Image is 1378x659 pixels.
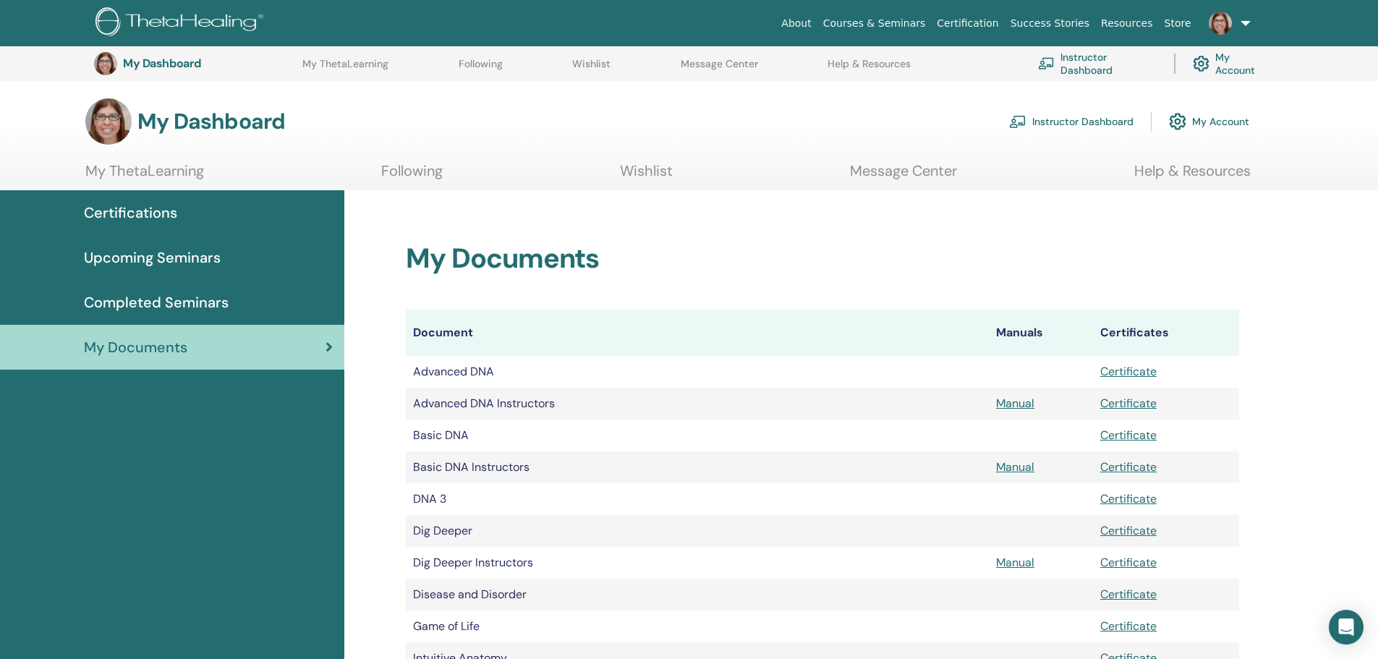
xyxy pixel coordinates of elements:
a: Manual [996,396,1034,411]
a: About [775,10,817,37]
img: default.jpg [94,52,117,75]
a: Certificate [1100,555,1157,570]
td: Basic DNA Instructors [406,451,989,483]
a: My ThetaLearning [302,58,388,81]
th: Document [406,310,989,356]
img: default.jpg [1209,12,1232,35]
a: My Account [1169,106,1249,137]
td: Disease and Disorder [406,579,989,611]
a: Message Center [850,162,957,190]
img: cog.svg [1193,52,1209,76]
a: Resources [1095,10,1159,37]
span: Upcoming Seminars [84,247,221,268]
a: My Account [1193,48,1269,80]
a: Certificate [1100,396,1157,411]
th: Manuals [989,310,1093,356]
a: Instructor Dashboard [1038,48,1157,80]
h3: My Dashboard [137,109,285,135]
a: Manual [996,459,1034,475]
a: Wishlist [572,58,611,81]
a: Store [1159,10,1197,37]
td: Game of Life [406,611,989,642]
a: Wishlist [620,162,673,190]
a: Certificate [1100,459,1157,475]
a: Courses & Seminars [817,10,932,37]
a: Certificate [1100,491,1157,506]
td: Advanced DNA Instructors [406,388,989,420]
td: DNA 3 [406,483,989,515]
td: Basic DNA [406,420,989,451]
a: Following [381,162,443,190]
img: logo.png [95,7,268,40]
a: Help & Resources [828,58,911,81]
span: Certifications [84,202,177,224]
a: Certificate [1100,428,1157,443]
a: My ThetaLearning [85,162,204,190]
div: Open Intercom Messenger [1329,610,1364,645]
img: default.jpg [85,98,132,145]
a: Instructor Dashboard [1009,106,1134,137]
a: Certificate [1100,523,1157,538]
a: Certificate [1100,618,1157,634]
img: chalkboard-teacher.svg [1038,57,1055,69]
a: Certificate [1100,364,1157,379]
a: Manual [996,555,1034,570]
img: cog.svg [1169,109,1186,134]
td: Dig Deeper [406,515,989,547]
h2: My Documents [406,242,1239,276]
th: Certificates [1093,310,1239,356]
h3: My Dashboard [123,56,268,70]
td: Advanced DNA [406,356,989,388]
span: Completed Seminars [84,292,229,313]
td: Dig Deeper Instructors [406,547,989,579]
a: Success Stories [1005,10,1095,37]
a: Following [459,58,503,81]
a: Message Center [681,58,758,81]
a: Help & Resources [1134,162,1251,190]
a: Certificate [1100,587,1157,602]
span: My Documents [84,336,187,358]
img: chalkboard-teacher.svg [1009,115,1026,128]
a: Certification [931,10,1004,37]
